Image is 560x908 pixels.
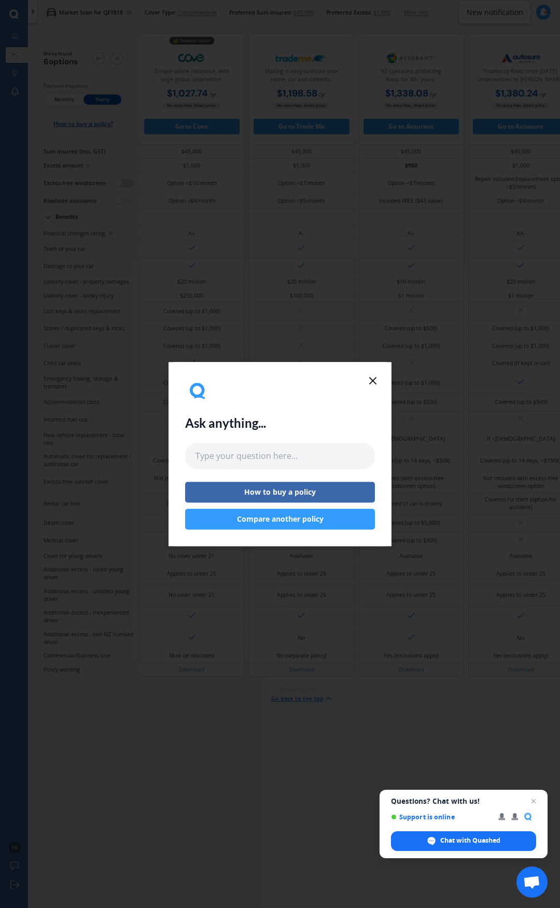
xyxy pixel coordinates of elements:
span: Questions? Chat with us! [391,797,536,805]
button: How to buy a policy [185,482,375,502]
div: Open chat [516,867,548,898]
input: Type your question here... [185,443,375,469]
span: Chat with Quashed [440,836,500,845]
span: Support is online [391,813,491,821]
h2: Ask anything... [185,416,266,431]
span: Close chat [527,795,540,807]
div: Chat with Quashed [391,831,536,851]
button: Compare another policy [185,509,375,529]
